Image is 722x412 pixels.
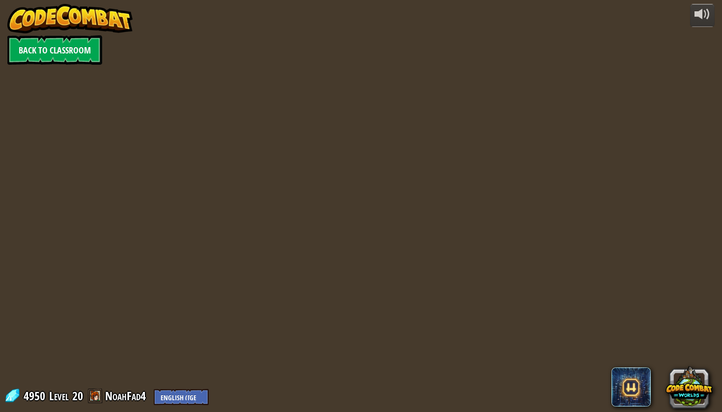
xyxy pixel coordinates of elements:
a: NoahFad4 [105,388,149,404]
button: Adjust volume [690,4,715,27]
span: 20 [72,388,83,404]
span: 4950 [24,388,48,404]
a: Back to Classroom [7,35,102,65]
img: CodeCombat - Learn how to code by playing a game [7,4,133,33]
span: Level [49,388,69,404]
